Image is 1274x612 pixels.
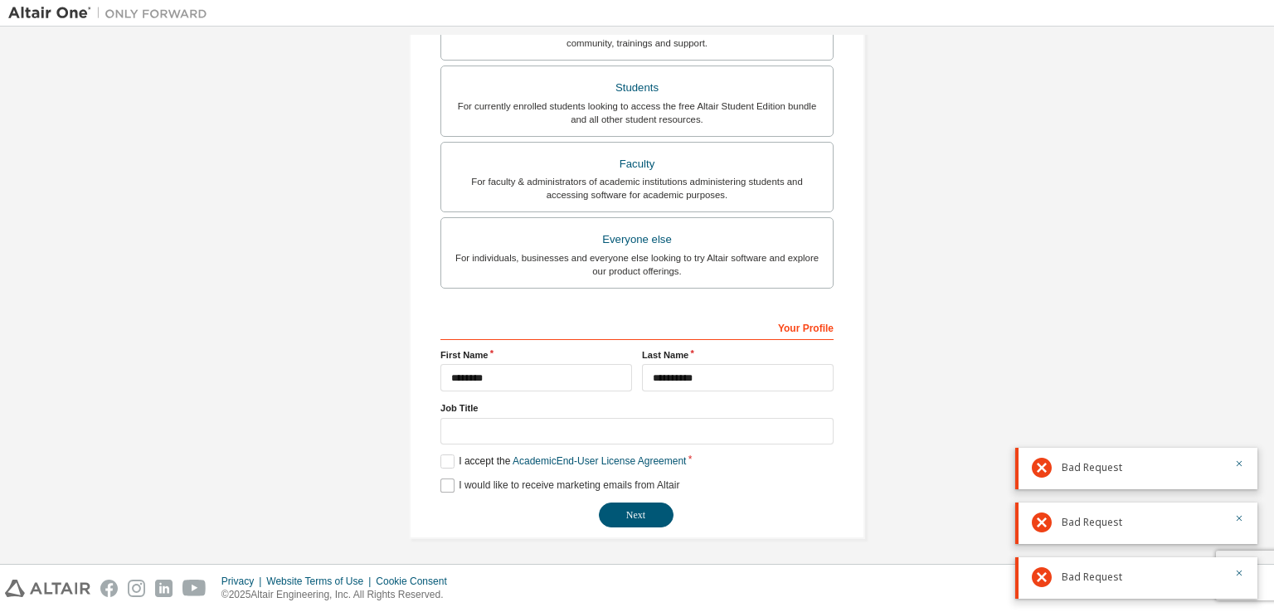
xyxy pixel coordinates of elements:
[440,348,632,362] label: First Name
[440,454,686,469] label: I accept the
[451,251,823,278] div: For individuals, businesses and everyone else looking to try Altair software and explore our prod...
[100,580,118,597] img: facebook.svg
[1062,461,1122,474] span: Bad Request
[8,5,216,22] img: Altair One
[440,313,834,340] div: Your Profile
[451,23,823,50] div: For existing customers looking to access software downloads, HPC resources, community, trainings ...
[451,153,823,176] div: Faculty
[451,100,823,126] div: For currently enrolled students looking to access the free Altair Student Edition bundle and all ...
[182,580,207,597] img: youtube.svg
[451,175,823,202] div: For faculty & administrators of academic institutions administering students and accessing softwa...
[5,580,90,597] img: altair_logo.svg
[599,503,673,527] button: Next
[1062,571,1122,584] span: Bad Request
[513,455,686,467] a: Academic End-User License Agreement
[451,76,823,100] div: Students
[155,580,173,597] img: linkedin.svg
[451,228,823,251] div: Everyone else
[642,348,834,362] label: Last Name
[221,588,457,602] p: © 2025 Altair Engineering, Inc. All Rights Reserved.
[221,575,266,588] div: Privacy
[376,575,456,588] div: Cookie Consent
[266,575,376,588] div: Website Terms of Use
[1062,516,1122,529] span: Bad Request
[440,478,679,493] label: I would like to receive marketing emails from Altair
[440,401,834,415] label: Job Title
[128,580,145,597] img: instagram.svg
